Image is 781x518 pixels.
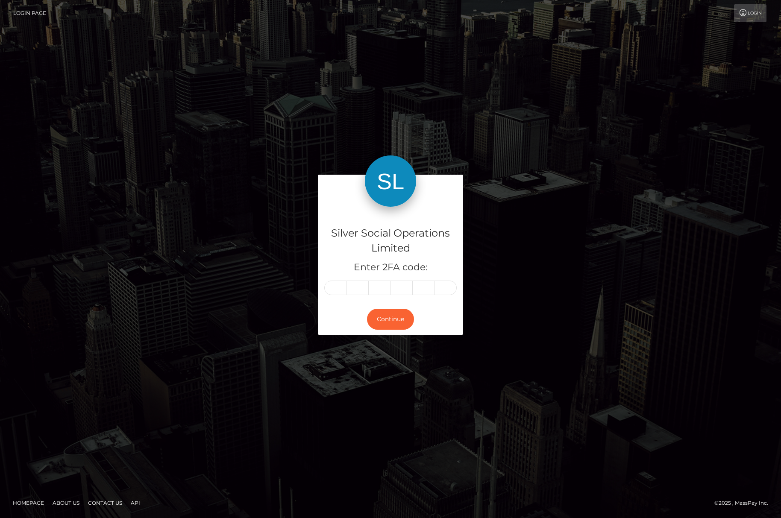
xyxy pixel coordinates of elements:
[324,261,457,274] h5: Enter 2FA code:
[127,496,144,509] a: API
[734,4,766,22] a: Login
[714,498,775,508] div: © 2025 , MassPay Inc.
[85,496,126,509] a: Contact Us
[49,496,83,509] a: About Us
[13,4,46,22] a: Login Page
[324,226,457,256] h4: Silver Social Operations Limited
[367,309,414,330] button: Continue
[9,496,47,509] a: Homepage
[365,155,416,207] img: Silver Social Operations Limited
